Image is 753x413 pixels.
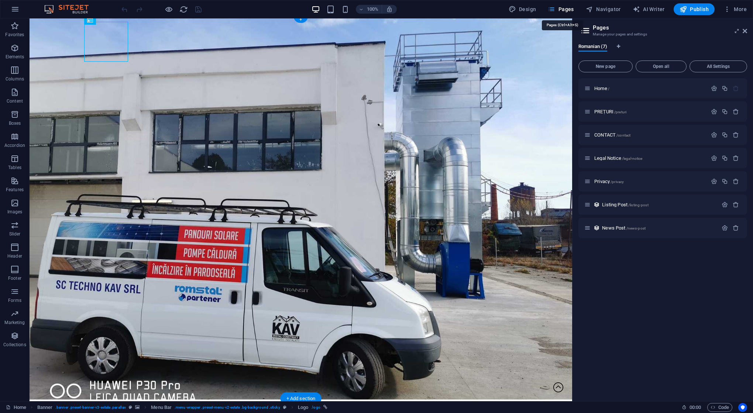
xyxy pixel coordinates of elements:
span: Click to open page [594,179,624,184]
span: Navigator [586,6,621,13]
button: Usercentrics [738,403,747,412]
div: Settings [722,202,728,208]
div: News Post/news-post [600,226,718,230]
div: Language Tabs [578,44,747,58]
div: Duplicate [722,85,728,92]
span: Click to open page [602,202,648,207]
span: Design [509,6,536,13]
div: Remove [733,132,739,138]
button: 100% [356,5,382,14]
div: Remove [733,178,739,185]
div: Settings [711,132,717,138]
span: More [723,6,747,13]
div: CONTACT/contact [592,132,707,137]
div: Duplicate [722,132,728,138]
span: /preturi [614,110,626,114]
p: Marketing [4,320,25,326]
span: 00 00 [690,403,701,412]
nav: breadcrumb [37,403,327,412]
span: /contact [616,133,630,137]
p: Collections [3,342,26,348]
button: AI Writer [630,3,668,15]
div: Remove [733,225,739,231]
span: Click to open page [594,86,609,91]
div: Privacy/privacy [592,179,707,184]
button: Code [707,403,732,412]
p: Boxes [9,120,21,126]
button: Pages [545,3,577,15]
span: Click to open page [602,225,646,231]
span: Click to open page [594,109,626,114]
div: The startpage cannot be deleted [733,85,739,92]
span: /privacy [611,180,624,184]
span: /news-post [626,226,646,230]
div: Home/ [592,86,707,91]
div: Settings [711,85,717,92]
i: This element is linked [323,405,327,409]
div: Duplicate [722,109,728,115]
span: Click to select. Double-click to edit [298,403,308,412]
h6: 100% [367,5,379,14]
div: Remove [733,109,739,115]
p: Slider [9,231,21,237]
h6: Session time [682,403,701,412]
span: . logo [311,403,320,412]
button: Navigator [583,3,624,15]
div: Design (Ctrl+Alt+Y) [506,3,539,15]
button: New page [578,61,633,72]
div: Settings [711,178,717,185]
div: Settings [711,155,717,161]
p: Tables [8,165,21,171]
p: Footer [8,275,21,281]
i: This element is a customizable preset [283,405,286,409]
h3: Manage your pages and settings [593,31,732,38]
p: Header [7,253,22,259]
div: This layout is used as a template for all items (e.g. a blog post) of this collection. The conten... [594,202,600,208]
p: Images [7,209,23,215]
span: New page [582,64,629,69]
span: AI Writer [633,6,665,13]
div: Duplicate [722,178,728,185]
div: Legal Notice/legal-notice [592,156,707,161]
h2: Pages [593,24,747,31]
p: Favorites [5,32,24,38]
button: Open all [636,61,687,72]
a: Click to cancel selection. Double-click to open Pages [6,403,26,412]
p: Forms [8,297,21,303]
span: . menu-wrapper .preset-menu-v2-estate .bg-background .sticky [175,403,280,412]
button: Design [506,3,539,15]
span: . banner .preset-banner-v3-estate .parallax [55,403,126,412]
button: reload [179,5,188,14]
span: : [695,405,696,410]
div: PREȚURI/preturi [592,109,707,114]
span: Pages [548,6,574,13]
button: All Settings [690,61,747,72]
button: Publish [674,3,715,15]
p: Columns [6,76,24,82]
div: + Add section [281,392,322,405]
div: + [293,16,308,23]
span: /listing-post [628,203,649,207]
p: Accordion [4,142,25,148]
span: Code [711,403,729,412]
div: Listing Post/listing-post [600,202,718,207]
img: Editor Logo [42,5,98,14]
span: Publish [680,6,709,13]
i: This element contains a background [135,405,140,409]
span: Click to select. Double-click to edit [151,403,172,412]
div: Remove [733,155,739,161]
span: Click to open page [594,155,642,161]
i: On resize automatically adjust zoom level to fit chosen device. [386,6,393,13]
span: /legal-notice [622,156,643,161]
p: Content [7,98,23,104]
span: Click to select. Double-click to edit [37,403,53,412]
span: Romanian (7) [578,42,607,52]
div: Duplicate [722,155,728,161]
div: This layout is used as a template for all items (e.g. a blog post) of this collection. The conten... [594,225,600,231]
span: / [608,87,609,91]
div: Settings [722,225,728,231]
span: Click to open page [594,132,630,138]
span: Open all [639,64,683,69]
i: This element is a customizable preset [129,405,132,409]
button: More [721,3,750,15]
